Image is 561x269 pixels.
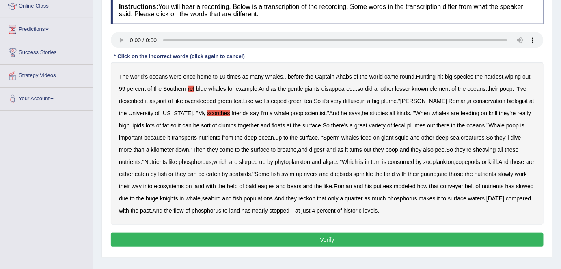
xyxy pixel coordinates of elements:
b: lesser [395,86,410,92]
b: and [312,159,321,165]
b: poop [386,146,398,153]
b: by [222,171,228,177]
b: phytoplankton [275,159,310,165]
b: krill [489,110,497,116]
b: the [242,146,249,153]
b: his [365,183,372,189]
b: slurped [239,159,258,165]
b: up [276,134,282,141]
b: die [330,171,338,177]
b: big [445,73,453,80]
b: Ahabs [336,73,352,80]
b: And [498,159,509,165]
b: nutrients [475,171,496,177]
b: it's [322,98,329,104]
b: And [329,110,339,116]
b: percent [127,86,146,92]
b: world [369,73,383,80]
b: the [218,183,225,189]
b: belt [465,183,474,189]
b: to [284,134,289,141]
b: at [529,98,534,104]
b: transports [172,134,197,141]
b: were [169,73,181,80]
b: slowly [498,171,514,177]
b: scientist [305,110,326,116]
b: for [228,86,234,92]
b: be [193,122,200,129]
b: to [271,146,276,153]
b: say [250,110,259,116]
b: well [255,98,265,104]
b: very [331,98,341,104]
b: on [373,134,380,141]
b: with [397,171,407,177]
b: and [326,146,336,153]
b: bears [287,183,302,189]
b: disappeared [321,86,353,92]
b: surface [302,122,321,129]
b: into [143,183,153,189]
b: and [303,183,313,189]
b: the [290,134,298,141]
b: So [323,122,330,129]
b: algae [323,159,337,165]
b: Like [243,98,254,104]
b: their [488,86,498,92]
b: 99 [119,86,125,92]
b: of [156,122,161,129]
b: Captain [315,73,334,80]
b: sheaving [473,146,496,153]
b: of [387,122,392,129]
b: the [278,86,286,92]
b: the [360,73,368,80]
b: it [178,122,181,129]
b: floats [272,122,285,129]
b: lots [146,122,155,129]
b: it [345,146,348,153]
b: krill [489,159,497,165]
b: work [515,171,527,177]
b: they're [499,110,516,116]
b: out [427,122,435,129]
b: surface [251,146,270,153]
b: by [267,159,273,165]
b: the [154,86,162,92]
b: also [423,146,434,153]
b: lipids [131,122,144,129]
b: world’s [130,73,148,80]
b: they [373,146,384,153]
b: did [365,86,373,92]
b: clumps [218,122,236,129]
b: known [412,86,428,92]
b: of [168,98,173,104]
b: fish [158,171,167,177]
b: turn [371,159,381,165]
b: hardest [484,73,503,80]
b: more [119,146,132,153]
b: says [349,110,360,116]
b: whales [432,110,449,116]
b: and [261,122,270,129]
b: and [438,171,448,177]
b: oceans [468,86,486,92]
b: came [384,73,398,80]
b: Hunting [416,73,436,80]
b: they're [455,146,472,153]
b: a [270,110,273,116]
b: is [382,159,386,165]
b: consumed [388,159,414,165]
b: he [362,110,369,116]
b: dive [511,134,521,141]
b: they [207,146,218,153]
b: help [227,183,237,189]
b: conveyer [440,183,464,189]
b: are [526,159,534,165]
b: My [198,110,206,116]
b: poop [506,122,519,129]
b: sprinkle [354,171,373,177]
b: and [354,183,363,189]
b: as [149,98,155,104]
b: they [175,171,186,177]
b: to [235,146,240,153]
